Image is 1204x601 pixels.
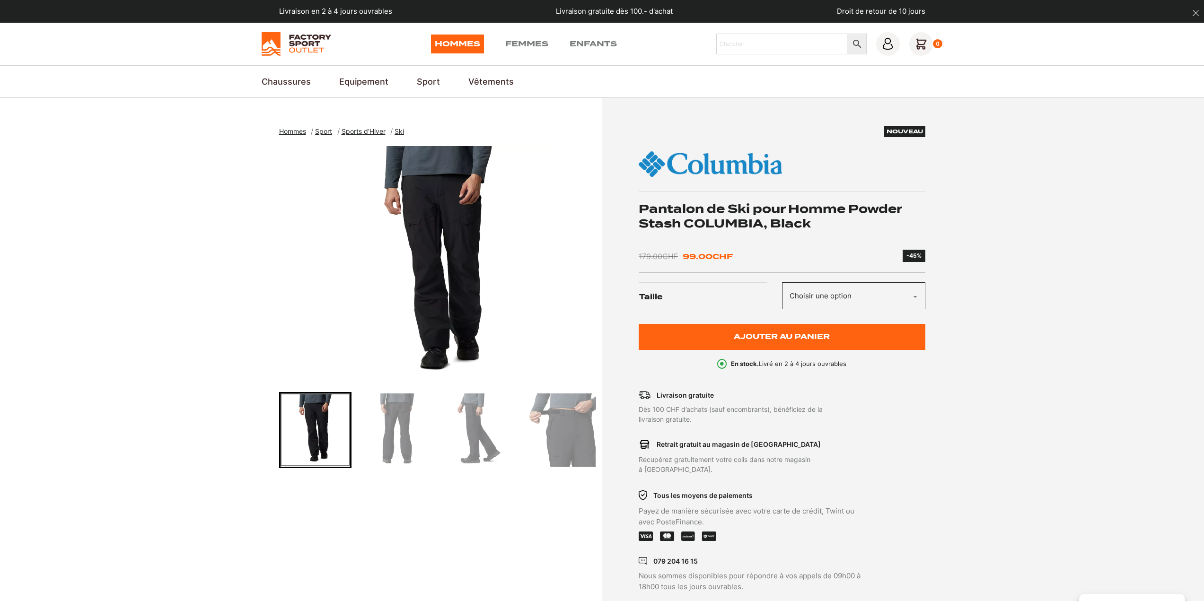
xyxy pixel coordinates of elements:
[443,392,515,468] div: Go to slide 3
[279,127,306,135] span: Hommes
[361,392,433,468] div: Go to slide 2
[279,146,598,383] div: 1 of 6
[837,6,925,17] p: Droit de retour de 10 jours
[639,252,678,261] bdi: 179.00
[731,360,759,367] b: En stock.
[468,75,514,88] a: Vêtements
[639,324,925,350] button: Ajouter au panier
[639,282,782,312] label: Taille
[525,392,597,468] div: Go to slide 4
[262,32,331,56] img: Factory Sport Outlet
[339,75,388,88] a: Equipement
[887,128,923,135] span: Nouveau
[639,454,868,474] p: Récupérez gratuitement votre colis dans notre magasin à [GEOGRAPHIC_DATA].
[639,201,925,231] h1: Pantalon de Ski pour Homme Powder Stash COLUMBIA, Black
[279,392,352,468] div: Go to slide 1
[315,127,337,135] a: Sport
[639,571,868,592] p: Nous sommes disponibles pour répondre à vos appels de 09h00 à 18h00 tous les jours ouvrables.
[279,127,311,135] a: Hommes
[262,75,311,88] a: Chaussures
[662,252,678,261] span: CHF
[683,252,733,261] bdi: 99.00
[731,359,846,369] p: Livré en 2 à 4 jours ouvrables
[342,127,391,135] a: Sports d'Hiver
[505,35,548,53] a: Femmes
[279,126,409,137] nav: breadcrumbs
[712,252,733,261] span: CHF
[431,35,484,53] a: Hommes
[653,556,698,566] p: 079 204 16 15
[906,252,922,260] div: -45%
[342,127,386,135] span: Sports d'Hiver
[1187,5,1204,21] button: dismiss
[417,75,440,88] a: Sport
[279,6,392,17] p: Livraison en 2 à 4 jours ouvrables
[395,127,409,135] a: Ski
[315,127,332,135] span: Sport
[933,39,943,49] div: 0
[639,506,868,527] p: Payez de manière sécurisée avec votre carte de crédit, Twint ou avec PosteFinance.
[657,390,714,400] p: Livraison gratuite
[657,439,821,449] p: Retrait gratuit au magasin de [GEOGRAPHIC_DATA]
[570,35,617,53] a: Enfants
[734,333,830,341] span: Ajouter au panier
[716,34,847,54] input: Chercher
[639,404,868,424] p: Dès 100 CHF d’achats (sauf encombrants), bénéficiez de la livraison gratuite.
[395,127,404,135] span: Ski
[653,490,753,500] p: Tous les moyens de paiements
[556,6,673,17] p: Livraison gratuite dès 100.- d'achat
